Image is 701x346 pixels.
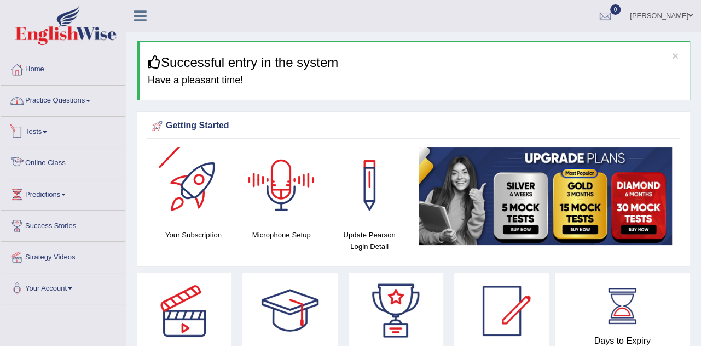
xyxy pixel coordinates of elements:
h4: Have a pleasant time! [148,75,681,86]
button: × [672,50,679,61]
a: Strategy Videos [1,242,125,269]
h4: Microphone Setup [243,229,320,241]
a: Tests [1,117,125,144]
a: Success Stories [1,211,125,238]
a: Your Account [1,273,125,300]
img: small5.jpg [419,147,672,245]
h3: Successful entry in the system [148,55,681,70]
a: Home [1,54,125,82]
h4: Your Subscription [155,229,232,241]
span: 0 [610,4,621,15]
h4: Days to Expiry [567,336,677,346]
a: Practice Questions [1,86,125,113]
a: Predictions [1,179,125,207]
div: Getting Started [149,118,677,134]
a: Online Class [1,148,125,175]
h4: Update Pearson Login Detail [331,229,408,252]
